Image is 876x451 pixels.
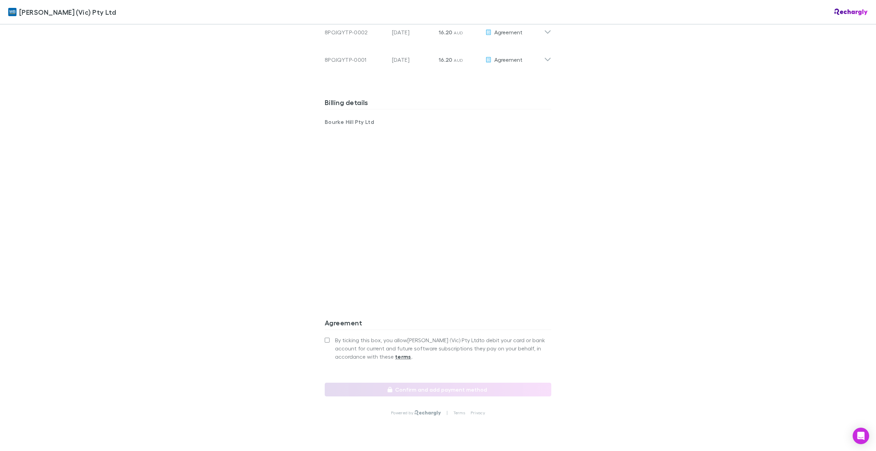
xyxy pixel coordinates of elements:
div: 8POJQYTP-0001 [325,56,387,64]
a: Privacy [471,410,485,416]
a: Terms [453,410,465,416]
strong: terms [395,353,411,360]
iframe: Secure address input frame [323,130,553,287]
span: 16.20 [439,29,452,36]
span: 16.20 [439,56,452,63]
span: AUD [454,30,463,35]
div: 8POJQYTP-0002[DATE]16.20 AUDAgreement [319,16,557,43]
p: Powered by [391,410,415,416]
p: Bourke Hill Pty Ltd [325,118,438,126]
p: [DATE] [392,56,433,64]
span: [PERSON_NAME] (Vic) Pty Ltd [19,7,116,17]
div: Open Intercom Messenger [853,428,869,444]
p: | [447,410,448,416]
img: Rechargly Logo [834,9,868,15]
h3: Agreement [325,319,551,329]
div: 8POJQYTP-0001[DATE]16.20 AUDAgreement [319,43,557,71]
img: William Buck (Vic) Pty Ltd's Logo [8,8,16,16]
p: [DATE] [392,28,433,36]
img: Rechargly Logo [415,410,441,416]
span: By ticking this box, you allow [PERSON_NAME] (Vic) Pty Ltd to debit your card or bank account for... [335,336,551,361]
span: Agreement [494,29,522,35]
div: 8POJQYTP-0002 [325,28,387,36]
span: AUD [454,58,463,63]
span: Agreement [494,56,522,63]
h3: Billing details [325,98,551,109]
button: Confirm and add payment method [325,383,551,396]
